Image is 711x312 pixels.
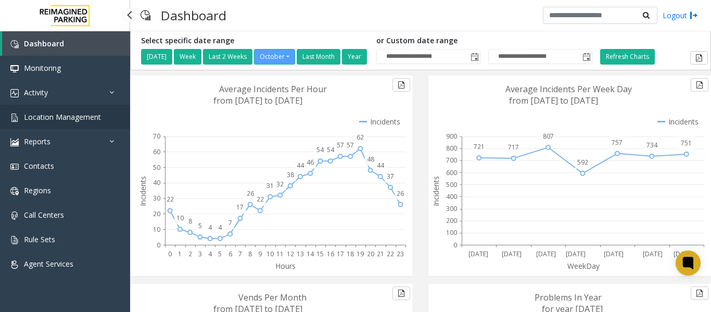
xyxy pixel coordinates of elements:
[392,286,410,300] button: Export to pdf
[153,178,160,187] text: 40
[342,49,367,65] button: Year
[24,39,64,48] span: Dashboard
[357,249,364,258] text: 19
[287,170,294,179] text: 38
[674,249,693,258] text: [DATE]
[535,292,602,303] text: Problems In Year
[258,249,262,258] text: 9
[208,223,212,232] text: 4
[691,78,708,92] button: Export to pdf
[316,145,324,154] text: 54
[24,259,73,269] span: Agent Services
[157,241,160,249] text: 0
[612,138,623,147] text: 757
[24,63,61,73] span: Monitoring
[446,228,457,237] text: 100
[600,49,655,65] button: Refresh Charts
[156,3,232,28] h3: Dashboard
[153,194,160,203] text: 30
[357,133,364,142] text: 62
[468,49,480,64] span: Toggle popup
[24,210,64,220] span: Call Centers
[10,114,19,122] img: 'icon'
[446,204,457,213] text: 300
[153,147,160,156] text: 60
[276,249,284,258] text: 11
[266,249,274,258] text: 10
[387,249,394,258] text: 22
[213,95,302,106] text: from [DATE] to [DATE]
[397,189,404,198] text: 26
[691,286,708,300] button: Export to pdf
[337,141,344,149] text: 57
[681,139,692,147] text: 751
[203,49,252,65] button: Last 2 Weeks
[307,249,314,258] text: 14
[646,141,658,149] text: 734
[24,112,101,122] span: Location Management
[10,40,19,48] img: 'icon'
[24,136,50,146] span: Reports
[567,261,600,271] text: WeekDay
[10,163,19,171] img: 'icon'
[10,260,19,269] img: 'icon'
[474,142,485,151] text: 721
[178,249,182,258] text: 1
[24,185,51,195] span: Regions
[377,161,385,170] text: 44
[446,168,457,177] text: 600
[188,217,192,226] text: 8
[392,78,410,92] button: Export to pdf
[297,249,304,258] text: 13
[337,249,344,258] text: 17
[502,249,522,258] text: [DATE]
[577,158,588,167] text: 592
[228,218,232,227] text: 7
[24,88,48,97] span: Activity
[138,176,148,206] text: Incidents
[307,158,314,167] text: 46
[367,155,374,164] text: 48
[446,192,457,201] text: 400
[446,156,457,165] text: 700
[168,249,172,258] text: 0
[153,163,160,172] text: 50
[10,138,19,146] img: 'icon'
[218,223,222,232] text: 4
[347,249,354,258] text: 18
[347,141,354,149] text: 57
[468,249,488,258] text: [DATE]
[24,234,55,244] span: Rule Sets
[327,249,334,258] text: 16
[367,249,374,258] text: 20
[327,145,335,154] text: 54
[446,216,457,225] text: 200
[580,49,592,64] span: Toggle popup
[297,49,340,65] button: Last Month
[509,95,598,106] text: from [DATE] to [DATE]
[219,83,327,95] text: Average Incidents Per Hour
[228,249,232,258] text: 6
[643,249,663,258] text: [DATE]
[453,241,457,249] text: 0
[238,292,307,303] text: Vends Per Month
[218,249,222,258] text: 5
[198,249,202,258] text: 3
[248,249,252,258] text: 8
[167,195,174,204] text: 22
[446,132,457,141] text: 900
[198,221,202,230] text: 5
[10,65,19,73] img: 'icon'
[236,203,244,211] text: 17
[10,211,19,220] img: 'icon'
[188,249,192,258] text: 2
[153,209,160,218] text: 20
[431,176,441,206] text: Incidents
[446,180,457,189] text: 500
[377,249,384,258] text: 21
[397,249,404,258] text: 23
[275,261,296,271] text: Hours
[238,249,242,258] text: 7
[387,172,394,181] text: 37
[2,31,130,56] a: Dashboard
